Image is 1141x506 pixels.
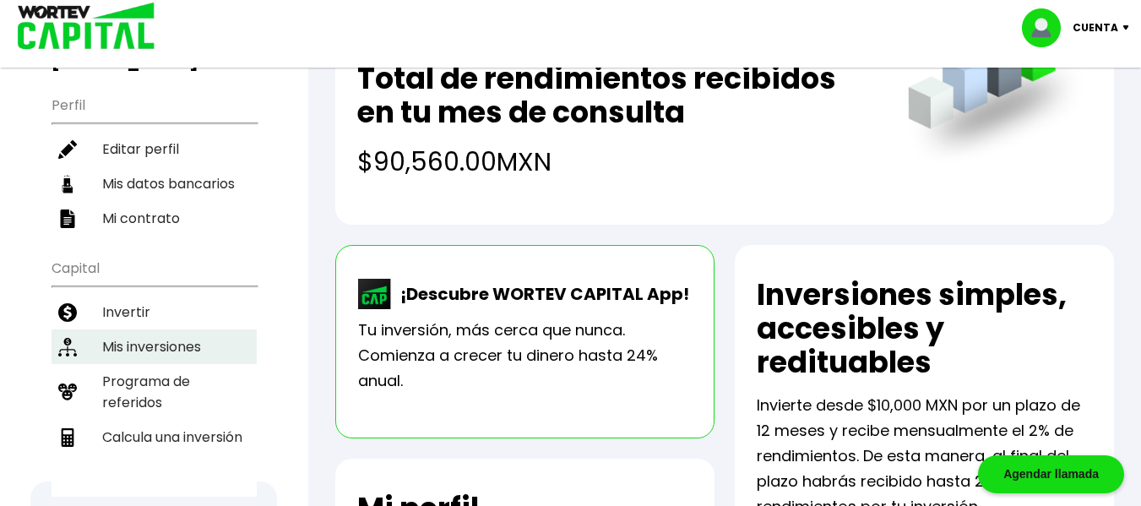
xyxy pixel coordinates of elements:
[58,209,77,228] img: contrato-icon.f2db500c.svg
[978,455,1124,493] div: Agendar llamada
[58,383,77,401] img: recomiendanos-icon.9b8e9327.svg
[58,140,77,159] img: editar-icon.952d3147.svg
[52,201,257,236] a: Mi contrato
[1073,15,1118,41] p: Cuenta
[52,166,257,201] a: Mis datos bancarios
[52,30,257,73] h3: Buen día,
[392,281,689,307] p: ¡Descubre WORTEV CAPITAL App!
[58,428,77,447] img: calculadora-icon.17d418c4.svg
[52,86,257,236] ul: Perfil
[1118,25,1141,30] img: icon-down
[52,364,257,420] a: Programa de referidos
[358,318,692,394] p: Tu inversión, más cerca que nunca. Comienza a crecer tu dinero hasta 24% anual.
[52,132,257,166] a: Editar perfil
[58,338,77,356] img: inversiones-icon.6695dc30.svg
[52,420,257,454] a: Calcula una inversión
[357,143,874,181] h4: $90,560.00 MXN
[358,279,392,309] img: wortev-capital-app-icon
[52,295,257,329] a: Invertir
[52,329,257,364] a: Mis inversiones
[757,278,1092,379] h2: Inversiones simples, accesibles y redituables
[357,62,874,129] h2: Total de rendimientos recibidos en tu mes de consulta
[58,303,77,322] img: invertir-icon.b3b967d7.svg
[58,175,77,193] img: datos-icon.10cf9172.svg
[52,249,257,497] ul: Capital
[1022,8,1073,47] img: profile-image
